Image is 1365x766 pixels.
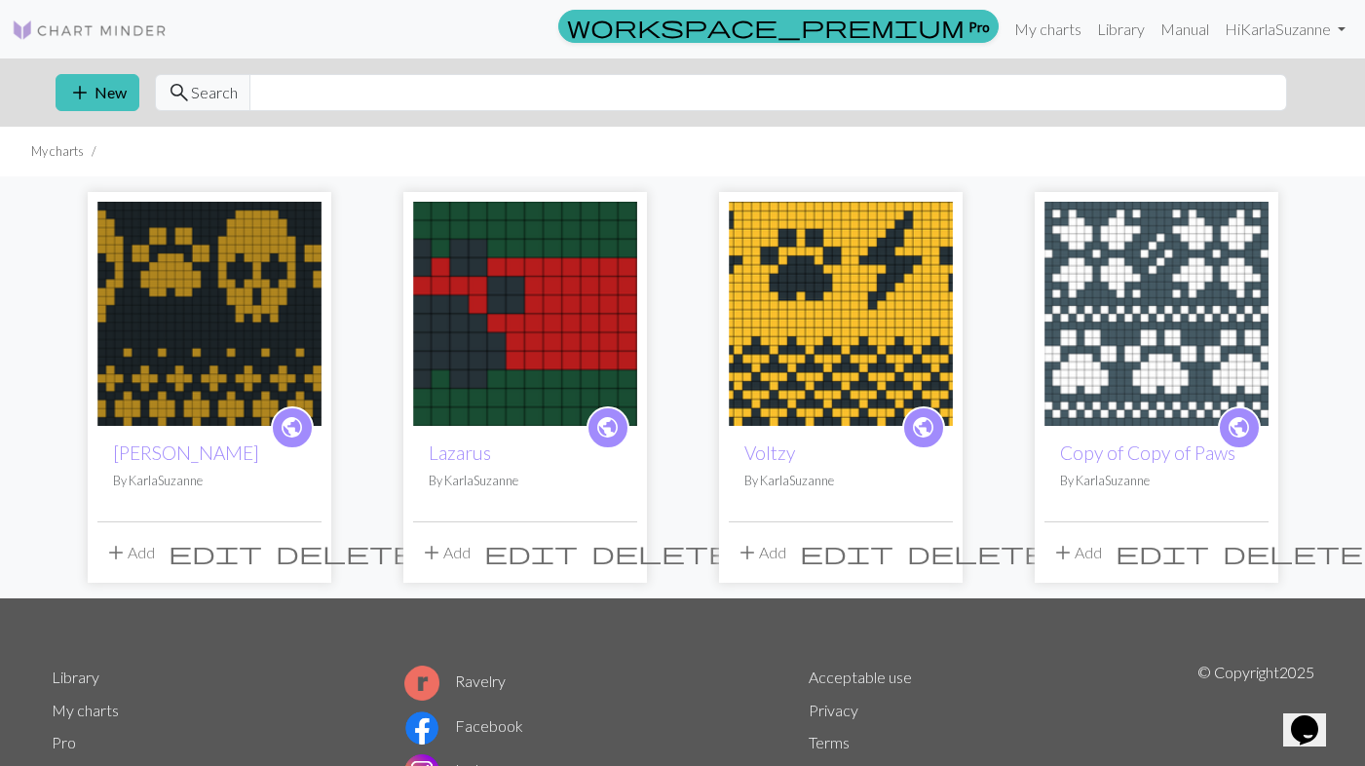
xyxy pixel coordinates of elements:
a: public [271,406,314,449]
img: Grimm [97,202,322,426]
a: HiKarlaSuzanne [1217,10,1353,49]
a: [PERSON_NAME] [113,441,259,464]
span: add [68,79,92,106]
span: workspace_premium [567,13,965,40]
a: Ravelry [404,671,506,690]
span: edit [169,539,262,566]
button: Delete [269,534,423,571]
span: public [911,412,935,442]
img: Logo [12,19,168,42]
button: Edit [1109,534,1216,571]
p: By KarlaSuzanne [744,472,937,490]
a: Manual [1153,10,1217,49]
img: Paws [1044,202,1269,426]
span: search [168,79,191,106]
a: Facebook [404,716,523,735]
a: public [1218,406,1261,449]
button: Edit [793,534,900,571]
p: By KarlaSuzanne [429,472,622,490]
a: Acceptable use [809,668,912,686]
button: Edit [162,534,269,571]
i: Edit [1116,541,1209,564]
span: edit [484,539,578,566]
span: add [104,539,128,566]
i: public [1227,408,1251,447]
i: public [280,408,304,447]
a: Terms [809,733,850,751]
i: public [595,408,620,447]
i: Edit [169,541,262,564]
a: Grimm [97,302,322,321]
a: My charts [1006,10,1089,49]
button: New [56,74,139,111]
span: Search [191,81,238,104]
a: Voltzy [744,441,795,464]
a: Copy of Copy of Paws [1060,441,1235,464]
span: delete [1223,539,1363,566]
a: Lazarus [429,441,491,464]
span: add [1051,539,1075,566]
span: public [595,412,620,442]
i: Edit [484,541,578,564]
img: Copy of Lazarus [413,202,637,426]
iframe: chat widget [1283,688,1346,747]
span: edit [1116,539,1209,566]
img: Facebook logo [404,710,439,746]
a: Paws [1044,302,1269,321]
span: public [1227,412,1251,442]
span: add [420,539,443,566]
p: By KarlaSuzanne [113,472,306,490]
i: Edit [800,541,893,564]
span: delete [907,539,1047,566]
a: Library [1089,10,1153,49]
img: Ravelry logo [404,666,439,701]
li: My charts [31,142,84,161]
a: My charts [52,701,119,719]
button: Add [729,534,793,571]
a: Voltzy 2 [729,302,953,321]
a: Pro [52,733,76,751]
img: Voltzy 2 [729,202,953,426]
i: public [911,408,935,447]
a: public [902,406,945,449]
button: Add [413,534,477,571]
a: Privacy [809,701,858,719]
button: Add [1044,534,1109,571]
button: Delete [585,534,739,571]
span: public [280,412,304,442]
span: edit [800,539,893,566]
button: Edit [477,534,585,571]
button: Delete [900,534,1054,571]
a: Library [52,668,99,686]
a: Copy of Lazarus [413,302,637,321]
a: Pro [558,10,999,43]
span: add [736,539,759,566]
a: public [587,406,629,449]
button: Add [97,534,162,571]
span: delete [591,539,732,566]
p: By KarlaSuzanne [1060,472,1253,490]
span: delete [276,539,416,566]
